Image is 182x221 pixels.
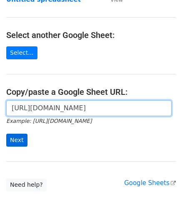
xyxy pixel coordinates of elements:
[6,46,37,59] a: Select...
[6,118,92,124] small: Example: [URL][DOMAIN_NAME]
[124,179,176,187] a: Google Sheets
[6,87,176,97] h4: Copy/paste a Google Sheet URL:
[6,100,172,116] input: Paste your Google Sheet URL here
[140,181,182,221] iframe: Chat Widget
[6,134,27,147] input: Next
[6,178,47,191] a: Need help?
[6,30,176,40] h4: Select another Google Sheet:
